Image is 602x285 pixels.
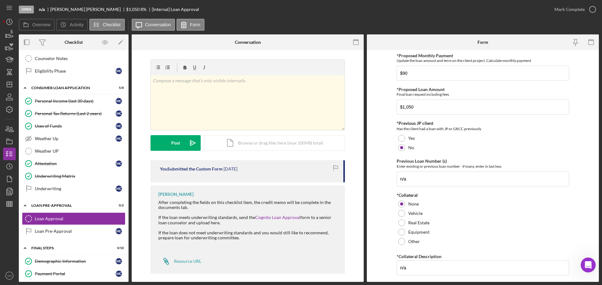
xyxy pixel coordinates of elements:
a: Loan Approval [22,212,125,225]
div: Counselor Notes [35,56,125,61]
text: SO [7,274,12,277]
div: M C [116,98,122,104]
button: Activity [56,19,87,31]
b: n/a [39,7,45,12]
div: 5 / 8 [113,86,124,90]
div: Consumer Loan Application [31,86,108,90]
label: Conversation [145,22,171,27]
label: Overview [32,22,50,27]
a: UnderwritingMC [22,182,125,195]
button: Conversation [132,19,175,31]
div: Attestation [35,161,116,166]
button: Checklist [89,19,125,31]
button: Mark Complete [548,3,599,16]
label: Real Estate [408,220,430,225]
a: Payment PortalMC [22,267,125,280]
label: No [408,145,414,150]
a: Weather UpMC [22,132,125,145]
label: Form [190,22,200,27]
div: Loan Pre-Approval [31,204,108,207]
a: Demographic InformationMC [22,255,125,267]
div: Weather UP [35,149,125,154]
div: M C [116,123,122,129]
div: Personal Tax Returns (Last 2 years) [35,111,116,116]
div: [PERSON_NAME] [PERSON_NAME] [50,7,126,12]
a: Weather UP [22,145,125,157]
div: M C [116,228,122,234]
div: [Internal] Loan Approval [152,7,199,12]
div: Personal Income (last 30 days) [35,99,116,104]
div: Underwriting Matrix [35,174,125,179]
a: Personal Income (last 30 days)MC [22,95,125,107]
label: Equipment [408,230,430,235]
a: Resource URL [158,255,201,267]
label: *Proposed Monthly Payment [397,53,453,58]
a: AttestationMC [22,157,125,170]
div: M C [116,110,122,117]
div: 8 % [140,7,146,12]
a: Personal Tax Returns (Last 2 years)MC [22,107,125,120]
span: $1,050 [126,7,140,12]
div: M C [116,271,122,277]
div: Open [19,6,34,13]
div: If the loan does not meet underwriting standards and you would still like to recommend, prepare l... [158,230,339,240]
div: Has the client had a loan with JP or GRCC previously [397,126,569,132]
iframe: Intercom live chat [581,257,596,272]
div: Post [171,135,180,151]
div: *Collateral [397,193,569,198]
a: Underwriting Matrix [22,170,125,182]
label: Yes [408,136,415,141]
button: Overview [19,19,55,31]
div: 0 / 2 [113,204,124,207]
a: Loan Pre-ApprovalMC [22,225,125,237]
div: Final loan request including fees [397,92,569,97]
div: M C [116,135,122,142]
div: After completing the fields on this checklist item, the credit memo will be complete in the docum... [158,200,339,210]
div: 4 / 10 [113,246,124,250]
label: Previous Loan Number (s) [397,158,447,164]
label: *Proposed Loan Amount [397,87,445,92]
label: Vehicle [408,211,423,216]
a: Uses of FundsMC [22,120,125,132]
div: Payment Portal [35,271,116,276]
div: Loan Pre-Approval [35,229,116,234]
div: Conversation [235,40,261,45]
div: FINAL STEPS [31,246,108,250]
div: [PERSON_NAME] [158,192,193,197]
div: You Submitted the Custom Form [160,166,223,171]
div: Resource URL [174,259,201,264]
div: Uses of Funds [35,124,116,129]
div: Eligibility Phase [35,69,116,74]
label: Checklist [103,22,121,27]
div: *Previous JP client [397,121,569,126]
div: M C [116,68,122,74]
div: Demographic Information [35,259,116,264]
div: If the loan meets underwriting standards, send the form to a senior loan counselor and upload here. [158,215,339,225]
div: Update the loan amount and term on the client project, Calculate monthly payment [397,58,569,63]
label: Activity [70,22,83,27]
div: M C [116,160,122,167]
div: Enter existing or previous loan number - if many, enter in last two. [397,164,569,169]
label: Other [408,239,420,244]
div: Form [478,40,488,45]
time: 2025-10-03 20:16 [224,166,237,171]
button: Form [177,19,204,31]
label: *Collateral Description [397,254,441,259]
div: Checklist [65,40,83,45]
div: Underwriting [35,186,116,191]
button: Post [150,135,201,151]
div: M C [116,258,122,264]
div: Weather Up [35,136,116,141]
a: Cognito Loan Approval [255,215,300,220]
div: Loan Approval [35,216,125,221]
a: Counselor Notes [22,52,125,65]
label: None [408,201,419,206]
div: Mark Complete [554,3,585,16]
div: M C [116,186,122,192]
a: Eligibility PhaseMC [22,65,125,77]
button: SO [3,269,16,282]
